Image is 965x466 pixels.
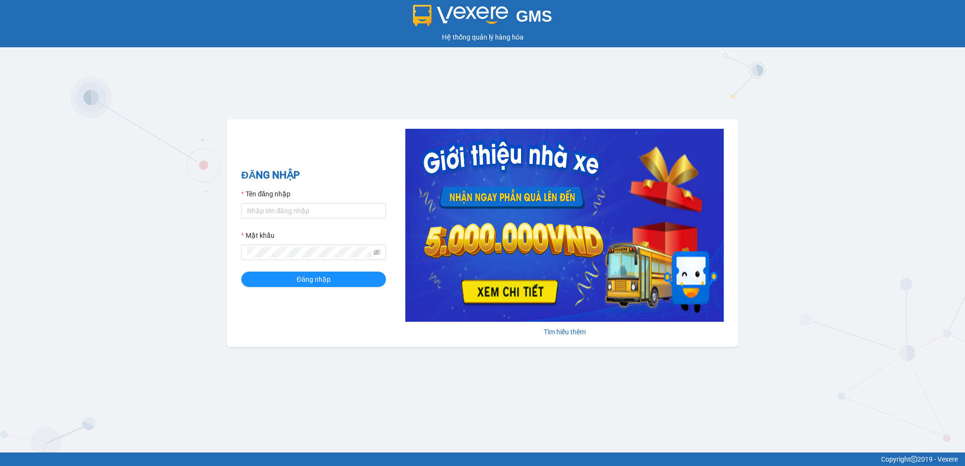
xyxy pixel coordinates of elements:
div: Copyright 2019 - Vexere [7,454,958,465]
div: Hệ thống quản lý hàng hóa [2,32,963,42]
span: copyright [910,456,917,463]
span: eye-invisible [373,249,380,256]
button: Đăng nhập [241,272,386,287]
a: GMS [413,14,552,22]
span: GMS [516,7,552,25]
label: Mật khẩu [241,230,275,241]
img: banner-0 [405,129,724,322]
input: Mật khẩu [247,247,372,258]
label: Tên đăng nhập [241,189,290,199]
span: Đăng nhập [297,274,331,285]
h2: ĐĂNG NHẬP [241,167,386,183]
img: logo 2 [413,5,509,26]
input: Tên đăng nhập [241,203,386,219]
div: Tìm hiểu thêm [405,327,724,337]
